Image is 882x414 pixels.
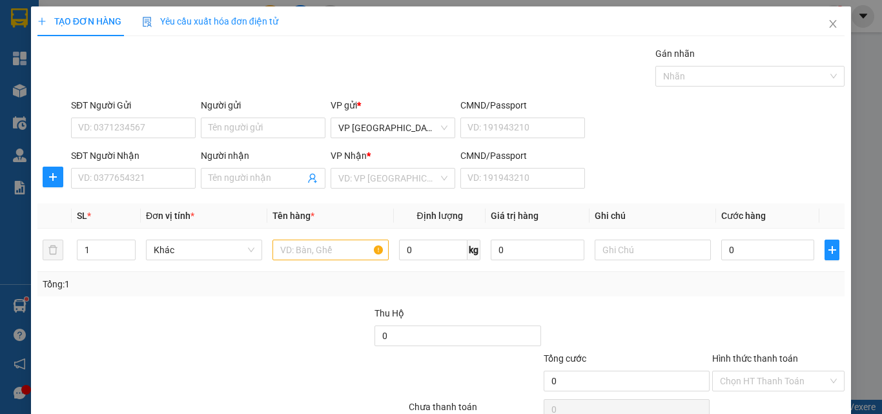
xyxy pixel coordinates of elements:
[825,240,839,260] button: plus
[338,118,447,138] span: VP Sài Gòn
[712,353,798,364] label: Hình thức thanh toán
[71,98,196,112] div: SĐT Người Gửi
[491,240,584,260] input: 0
[374,308,404,318] span: Thu Hộ
[77,211,87,221] span: SL
[201,149,325,163] div: Người nhận
[467,240,480,260] span: kg
[142,17,152,27] img: icon
[460,98,585,112] div: CMND/Passport
[595,240,711,260] input: Ghi Chú
[825,245,839,255] span: plus
[460,149,585,163] div: CMND/Passport
[828,19,838,29] span: close
[331,150,367,161] span: VP Nhận
[721,211,766,221] span: Cước hàng
[201,98,325,112] div: Người gửi
[307,173,318,183] span: user-add
[331,98,455,112] div: VP gửi
[544,353,586,364] span: Tổng cước
[491,211,538,221] span: Giá trị hàng
[71,149,196,163] div: SĐT Người Nhận
[146,211,194,221] span: Đơn vị tính
[655,48,695,59] label: Gán nhãn
[43,240,63,260] button: delete
[815,6,851,43] button: Close
[590,203,716,229] th: Ghi chú
[272,240,389,260] input: VD: Bàn, Ghế
[37,17,46,26] span: plus
[272,211,314,221] span: Tên hàng
[43,277,342,291] div: Tổng: 1
[416,211,462,221] span: Định lượng
[43,172,63,182] span: plus
[37,16,121,26] span: TẠO ĐƠN HÀNG
[154,240,254,260] span: Khác
[142,16,278,26] span: Yêu cầu xuất hóa đơn điện tử
[43,167,63,187] button: plus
